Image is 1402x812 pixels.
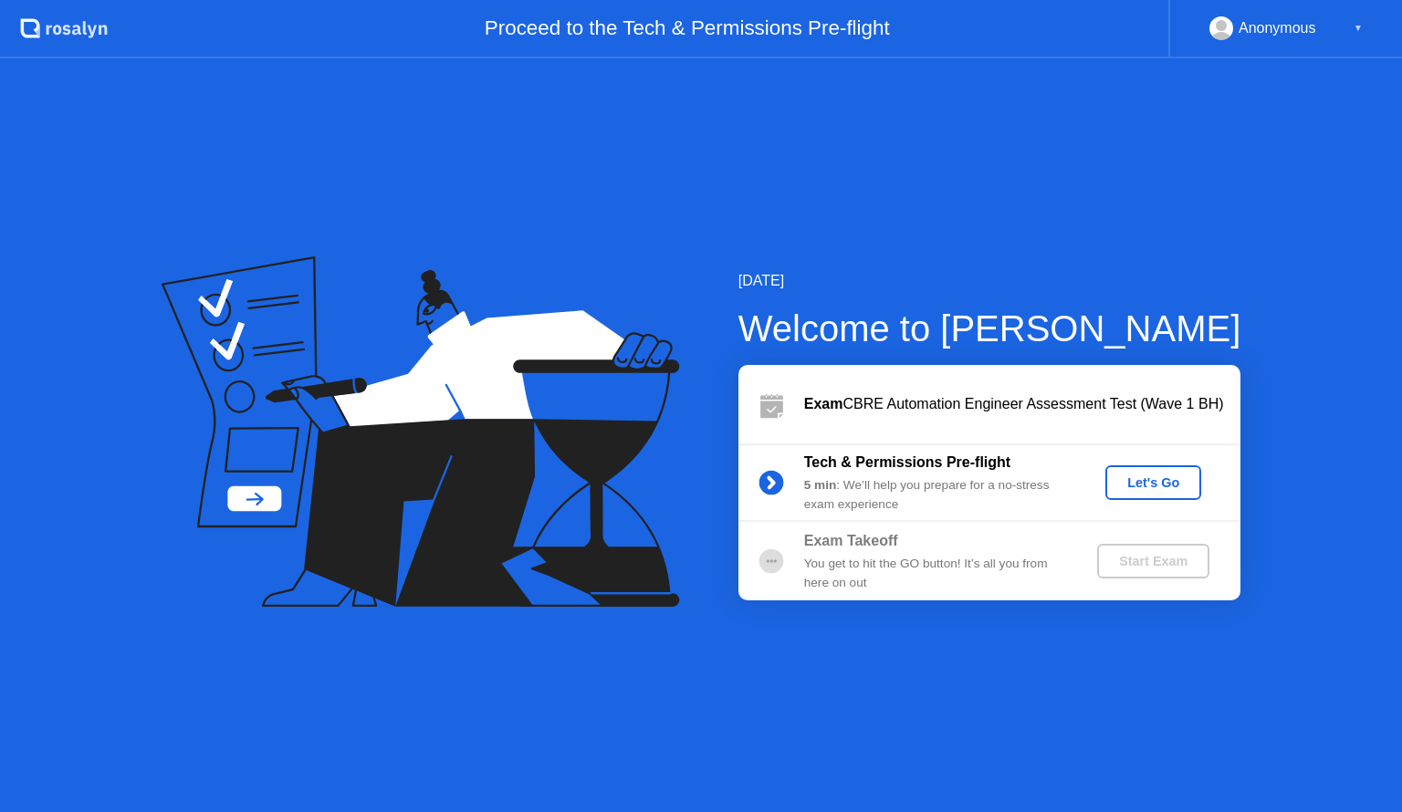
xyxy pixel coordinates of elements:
b: 5 min [804,478,837,492]
button: Start Exam [1097,544,1209,578]
div: Welcome to [PERSON_NAME] [738,301,1241,356]
div: You get to hit the GO button! It’s all you from here on out [804,555,1067,592]
button: Let's Go [1105,465,1201,500]
div: Start Exam [1104,554,1202,568]
b: Tech & Permissions Pre-flight [804,454,1010,470]
div: ▼ [1354,16,1363,40]
div: Let's Go [1113,475,1194,490]
div: [DATE] [738,270,1241,292]
b: Exam [804,396,843,411]
div: CBRE Automation Engineer Assessment Test (Wave 1 BH) [804,393,1240,415]
div: Anonymous [1239,16,1316,40]
b: Exam Takeoff [804,533,898,548]
div: : We’ll help you prepare for a no-stress exam experience [804,476,1067,514]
